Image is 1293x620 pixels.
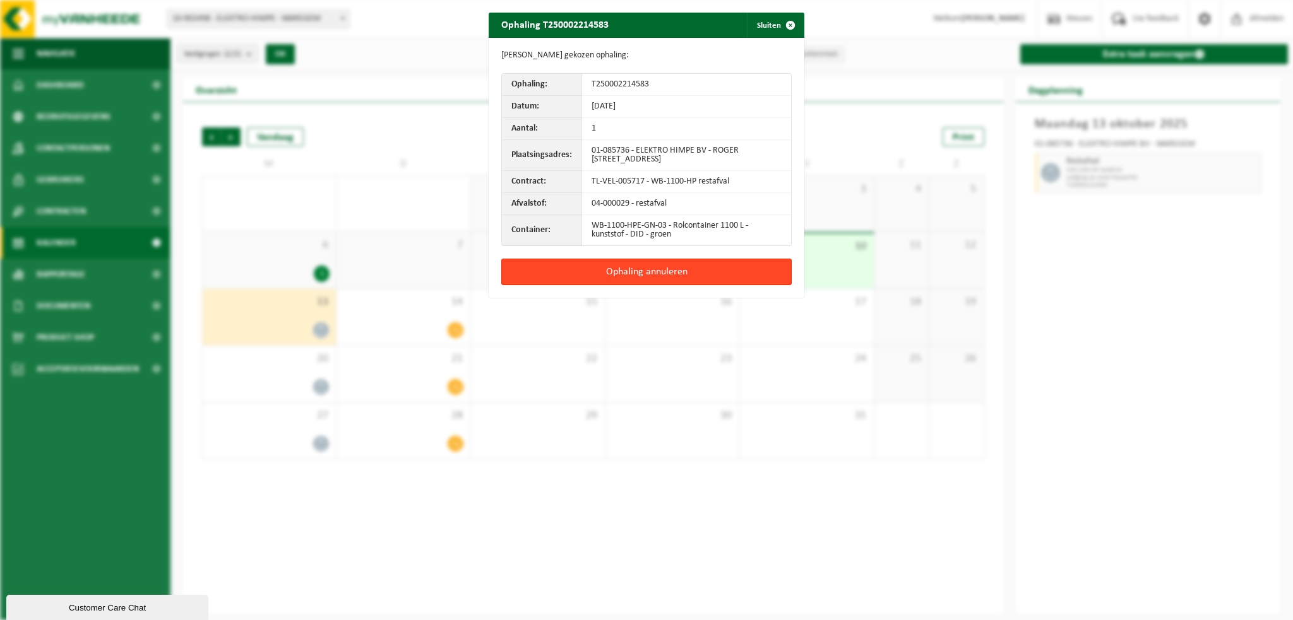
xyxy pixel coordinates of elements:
[502,74,582,96] th: Ophaling:
[502,140,582,171] th: Plaatsingsadres:
[502,215,582,245] th: Container:
[582,171,791,193] td: TL-VEL-005717 - WB-1100-HP restafval
[582,96,791,118] td: [DATE]
[489,13,621,37] h2: Ophaling T250002214583
[6,592,211,620] iframe: chat widget
[582,74,791,96] td: T250002214583
[582,140,791,171] td: 01-085736 - ELEKTRO HIMPE BV - ROGER [STREET_ADDRESS]
[582,193,791,215] td: 04-000029 - restafval
[747,13,803,38] button: Sluiten
[502,193,582,215] th: Afvalstof:
[502,171,582,193] th: Contract:
[502,118,582,140] th: Aantal:
[501,50,792,61] p: [PERSON_NAME] gekozen ophaling:
[501,259,792,285] button: Ophaling annuleren
[582,215,791,245] td: WB-1100-HPE-GN-03 - Rolcontainer 1100 L - kunststof - DID - groen
[502,96,582,118] th: Datum:
[582,118,791,140] td: 1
